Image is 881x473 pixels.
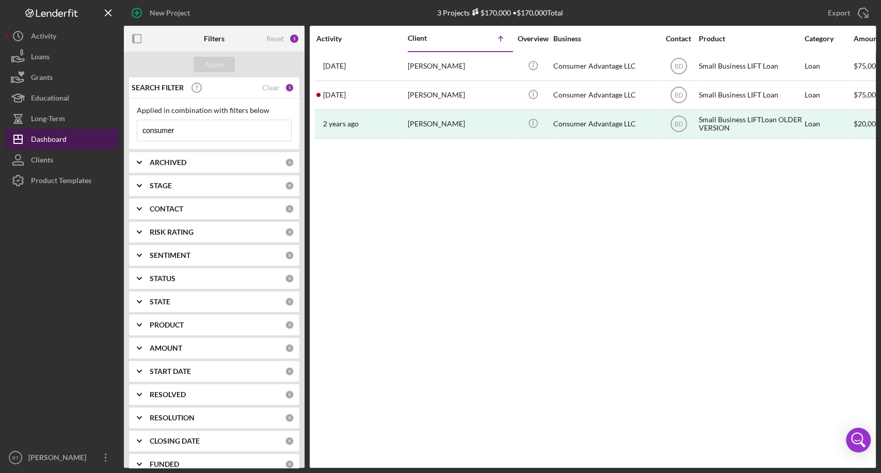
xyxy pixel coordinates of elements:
div: Small Business LIFT Loan [699,81,802,109]
button: New Project [124,3,200,23]
button: Export [818,3,876,23]
div: 0 [285,460,294,469]
button: Apply [194,57,235,72]
text: BD [674,63,683,70]
div: 0 [285,204,294,214]
b: START DATE [150,367,191,376]
div: 0 [285,227,294,237]
div: Consumer Advantage LLC [553,110,656,138]
b: CONTACT [150,205,183,213]
b: SENTIMENT [150,251,190,259]
span: $75,000 [854,90,880,99]
div: 0 [285,297,294,306]
b: AMOUNT [150,344,182,352]
div: Clients [31,150,53,173]
span: $75,000 [854,61,880,70]
div: Client [408,34,459,42]
div: 0 [285,320,294,330]
div: Grants [31,67,53,90]
div: Clear [262,84,280,92]
div: Overview [514,35,552,43]
div: 1 [285,83,294,92]
b: STATUS [150,274,175,283]
div: 3 Projects • $170,000 Total [437,8,563,17]
time: 2025-08-01 14:20 [323,62,346,70]
text: BD [674,121,683,128]
div: Product [699,35,802,43]
button: Educational [5,88,119,108]
b: ARCHIVED [150,158,186,167]
div: Product Templates [31,170,91,193]
b: CLOSING DATE [150,437,200,445]
div: Educational [31,88,69,111]
b: RESOLVED [150,390,186,399]
div: New Project [150,3,190,23]
div: Consumer Advantage LLC [553,81,656,109]
div: Applied in combination with filters below [137,106,292,115]
b: FUNDED [150,460,179,468]
div: Activity [316,35,407,43]
button: Long-Term [5,108,119,129]
div: Dashboard [31,129,67,152]
div: Apply [205,57,224,72]
div: 0 [285,344,294,353]
div: Category [805,35,853,43]
button: Dashboard [5,129,119,150]
div: 0 [285,367,294,376]
text: BD [674,92,683,99]
div: 0 [285,436,294,446]
div: $170,000 [470,8,511,17]
div: 0 [285,390,294,399]
div: Business [553,35,656,43]
button: Activity [5,26,119,46]
b: STATE [150,298,170,306]
div: Reset [266,35,284,43]
div: Export [828,3,850,23]
button: Loans [5,46,119,67]
b: RISK RATING [150,228,194,236]
div: 0 [285,158,294,167]
div: 0 [285,181,294,190]
time: 2023-08-02 07:22 [323,120,359,128]
b: Filters [204,35,225,43]
div: Activity [31,26,56,49]
div: Consumer Advantage LLC [553,53,656,80]
div: Contact [659,35,698,43]
button: Product Templates [5,170,119,191]
button: Grants [5,67,119,88]
div: 0 [285,274,294,283]
time: 2025-08-28 19:01 [323,91,346,99]
div: [PERSON_NAME] [408,53,511,80]
div: Loan [805,110,853,138]
div: Loans [31,46,50,70]
div: [PERSON_NAME] [26,447,93,470]
div: Long-Term [31,108,65,132]
div: 1 [289,34,299,44]
text: BT [12,455,19,461]
button: BT[PERSON_NAME] [5,447,119,468]
div: 0 [285,251,294,260]
b: SEARCH FILTER [132,84,184,92]
div: Loan [805,53,853,80]
div: Small Business LIFT Loan [699,53,802,80]
button: Clients [5,150,119,170]
div: [PERSON_NAME] [408,81,511,109]
b: RESOLUTION [150,414,195,422]
div: Loan [805,81,853,109]
div: 0 [285,413,294,422]
div: Small Business LIFTLoan OLDER VERSION [699,110,802,138]
b: STAGE [150,182,172,190]
div: Open Intercom Messenger [846,428,871,452]
div: [PERSON_NAME] [408,110,511,138]
b: PRODUCT [150,321,184,329]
